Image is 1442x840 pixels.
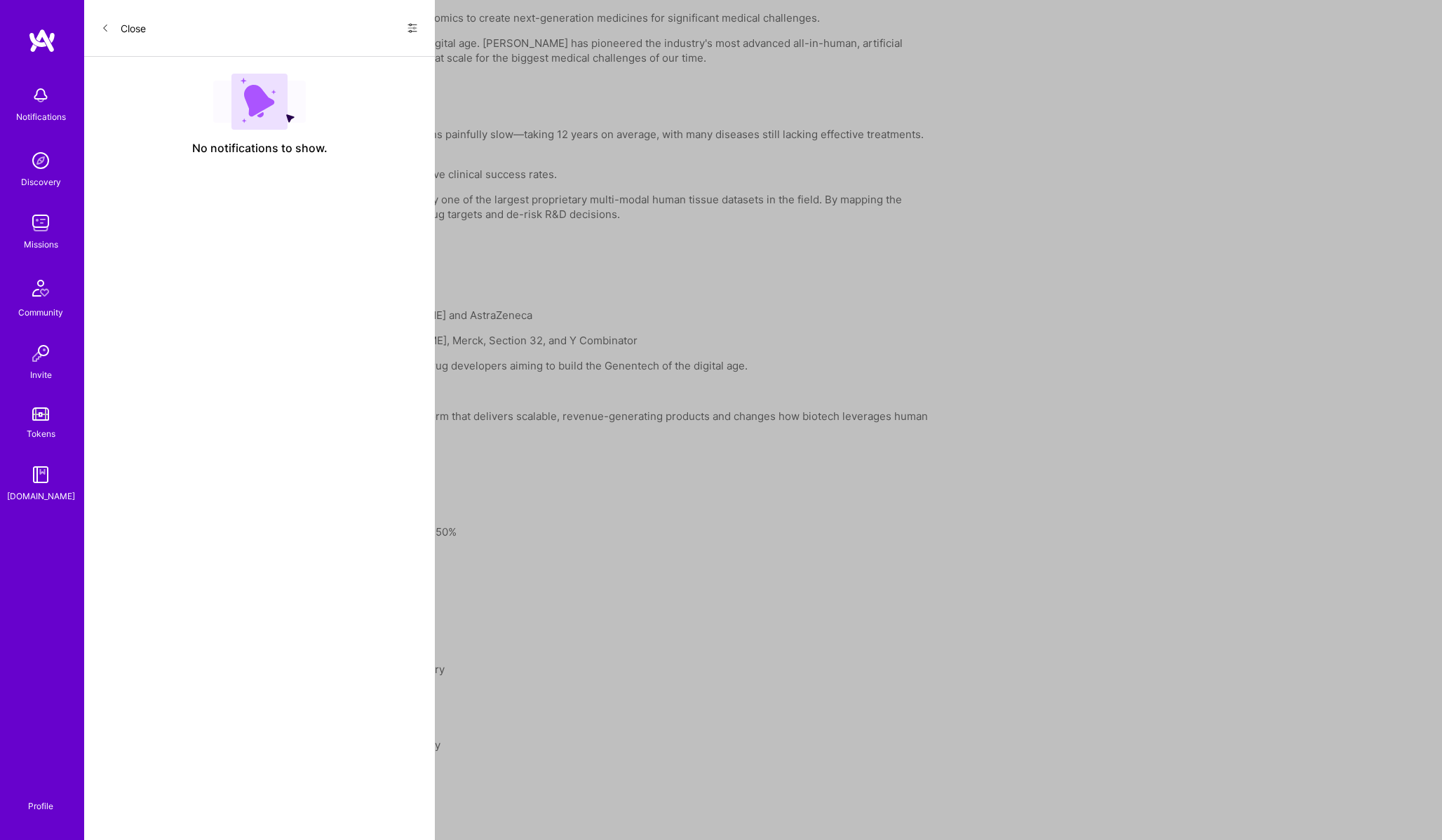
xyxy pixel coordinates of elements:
img: empty [213,74,306,130]
img: logo [28,28,56,53]
img: guide book [27,461,55,489]
div: Notifications [16,109,66,124]
div: Missions [24,237,58,252]
a: Profile [23,784,58,812]
div: Discovery [21,175,61,189]
img: bell [27,81,55,109]
div: Profile [28,799,53,812]
div: Invite [30,367,52,382]
div: [DOMAIN_NAME] [7,489,75,503]
img: teamwork [27,209,55,237]
button: Close [101,17,146,39]
div: Tokens [27,426,55,441]
img: tokens [32,407,49,421]
img: Invite [27,339,55,367]
div: Community [18,305,63,320]
img: Community [24,271,58,305]
img: discovery [27,147,55,175]
span: No notifications to show. [192,141,328,156]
